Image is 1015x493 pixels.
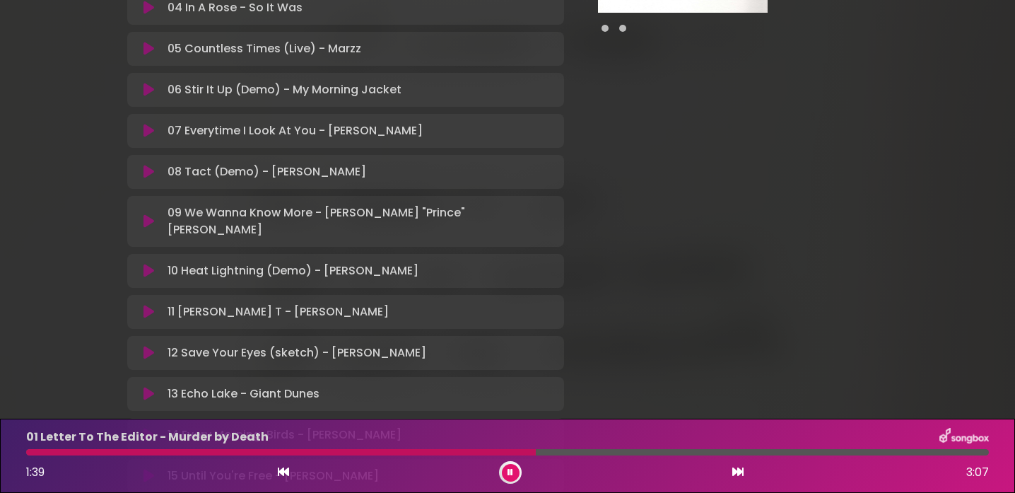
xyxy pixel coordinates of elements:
[26,464,45,480] span: 1:39
[168,385,319,402] p: 13 Echo Lake - Giant Dunes
[939,428,989,446] img: songbox-logo-white.png
[168,303,389,320] p: 11 [PERSON_NAME] T - [PERSON_NAME]
[168,344,426,361] p: 12 Save Your Eyes (sketch) - [PERSON_NAME]
[168,40,361,57] p: 05 Countless Times (Live) - Marzz
[168,163,366,180] p: 08 Tact (Demo) - [PERSON_NAME]
[168,204,555,238] p: 09 We Wanna Know More - [PERSON_NAME] "Prince" [PERSON_NAME]
[168,122,423,139] p: 07 Everytime I Look At You - [PERSON_NAME]
[168,262,418,279] p: 10 Heat Lightning (Demo) - [PERSON_NAME]
[26,429,269,446] p: 01 Letter To The Editor - Murder by Death
[966,464,989,481] span: 3:07
[168,81,401,98] p: 06 Stir It Up (Demo) - My Morning Jacket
